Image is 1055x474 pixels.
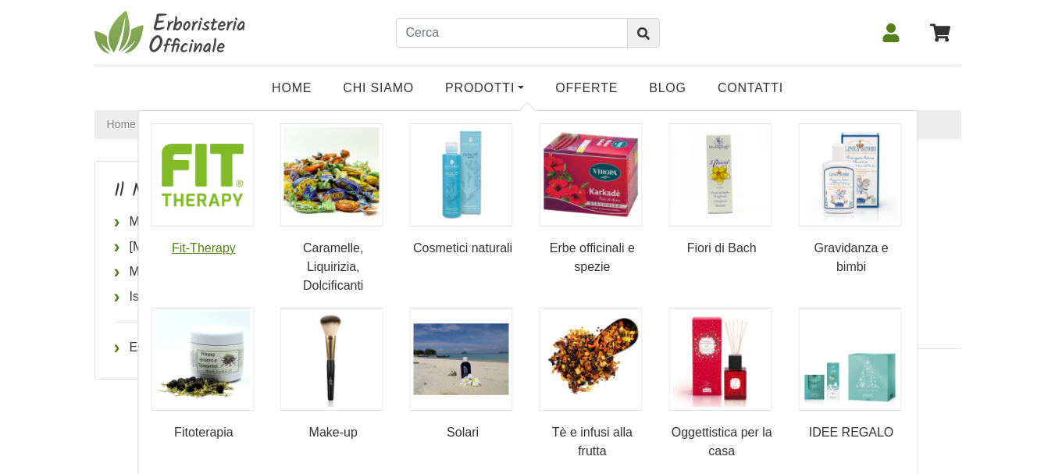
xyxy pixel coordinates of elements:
img: Caramelle, Liquirizia, Dolcificanti [280,123,383,226]
a: Tè e infusi alla frutta [539,308,645,461]
img: Erbe officinali e spezie [539,123,642,226]
img: Fit-Therapy [151,123,254,226]
a: Erbe officinali e spezie [539,123,645,276]
h4: Il Mio Account [114,180,386,203]
a: Iscriviti / Cancellati dalla newsletter [114,284,386,309]
a: IDEE REGALO [798,308,904,442]
a: Prodotti [429,73,540,104]
a: Home [107,116,136,133]
a: Modifica le Informazioni del tuo Account [114,209,386,234]
a: Fit-Therapy [151,123,257,258]
a: Home [256,73,327,104]
img: Fiori di Bach [668,123,772,226]
a: OFFERTE [540,73,633,104]
a: Oggettistica per la casa [668,308,775,461]
a: Fiori di Bach [668,123,775,258]
a: Solari [410,308,516,442]
input: Cerca [396,18,628,48]
img: Tè e infusi alla frutta [539,308,642,411]
img: Oggettistica per la casa [668,308,772,411]
img: Fitoterapia [151,308,254,411]
img: Erboristeria Officinale [94,9,251,56]
a: Contatti [702,73,799,104]
a: Fitoterapia [151,308,257,442]
a: Gravidanza e bimbi [798,123,904,276]
nav: breadcrumb [94,110,961,139]
img: Solari [410,308,513,411]
a: [MEDICAL_DATA] la Password [114,234,386,259]
a: Chi Siamo [327,73,429,104]
a: Cosmetici naturali [410,123,516,258]
a: Make-up [280,308,387,442]
a: Esci [114,335,386,360]
img: IDEE REGALO [798,308,901,411]
a: Caramelle, Liquirizia, Dolcificanti [280,123,387,295]
a: Blog [633,73,702,104]
img: Gravidanza e bimbi [798,123,901,226]
img: Make-up [280,308,383,411]
img: Cosmetici naturali [410,123,513,226]
a: Modifica i tuoi indirizzi in rubrica [114,259,386,284]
